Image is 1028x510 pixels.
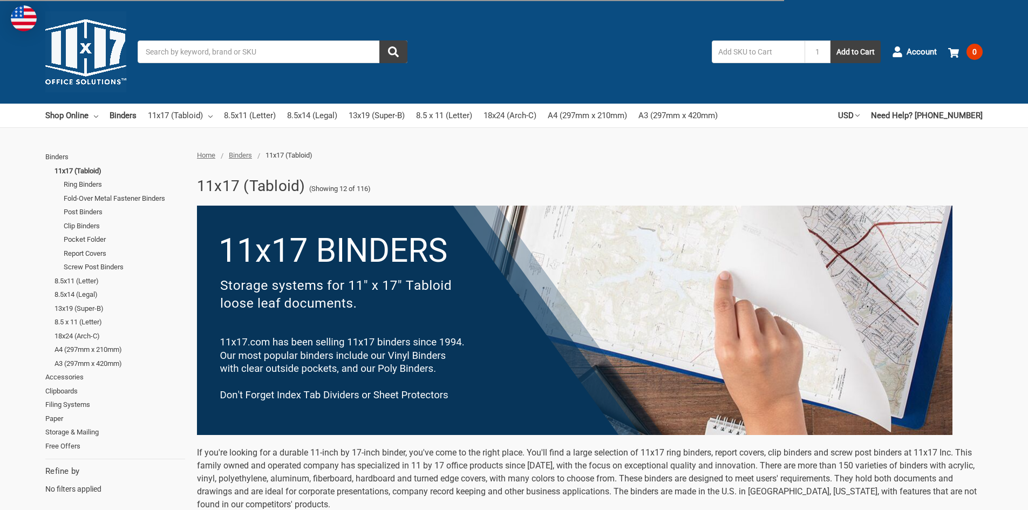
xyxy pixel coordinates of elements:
[64,192,185,206] a: Fold-Over Metal Fastener Binders
[948,38,983,66] a: 0
[55,329,185,343] a: 18x24 (Arch-C)
[197,206,952,435] img: binders-1-.png
[229,151,252,159] a: Binders
[907,46,937,58] span: Account
[55,288,185,302] a: 8.5x14 (Legal)
[138,40,407,63] input: Search by keyword, brand or SKU
[45,425,185,439] a: Storage & Mailing
[197,172,305,200] h1: 11x17 (Tabloid)
[45,398,185,412] a: Filing Systems
[11,5,37,31] img: duty and tax information for United States
[45,104,98,127] a: Shop Online
[484,104,536,127] a: 18x24 (Arch-C)
[349,104,405,127] a: 13x19 (Super-B)
[45,370,185,384] a: Accessories
[110,104,137,127] a: Binders
[64,233,185,247] a: Pocket Folder
[45,11,126,92] img: 11x17.com
[45,150,185,164] a: Binders
[416,104,472,127] a: 8.5 x 11 (Letter)
[712,40,805,63] input: Add SKU to Cart
[287,104,337,127] a: 8.5x14 (Legal)
[148,104,213,127] a: 11x17 (Tabloid)
[197,447,977,509] span: If you're looking for a durable 11-inch by 17-inch binder, you've come to the right place. You'll...
[55,343,185,357] a: A4 (297mm x 210mm)
[45,465,185,478] h5: Refine by
[871,104,983,127] a: Need Help? [PHONE_NUMBER]
[197,151,215,159] a: Home
[64,205,185,219] a: Post Binders
[966,44,983,60] span: 0
[892,38,937,66] a: Account
[638,104,718,127] a: A3 (297mm x 420mm)
[45,465,185,494] div: No filters applied
[64,260,185,274] a: Screw Post Binders
[55,164,185,178] a: 11x17 (Tabloid)
[224,104,276,127] a: 8.5x11 (Letter)
[830,40,881,63] button: Add to Cart
[55,274,185,288] a: 8.5x11 (Letter)
[265,151,312,159] span: 11x17 (Tabloid)
[838,104,860,127] a: USD
[45,439,185,453] a: Free Offers
[55,357,185,371] a: A3 (297mm x 420mm)
[55,315,185,329] a: 8.5 x 11 (Letter)
[64,247,185,261] a: Report Covers
[64,219,185,233] a: Clip Binders
[309,183,371,194] span: (Showing 12 of 116)
[45,412,185,426] a: Paper
[64,178,185,192] a: Ring Binders
[45,384,185,398] a: Clipboards
[548,104,627,127] a: A4 (297mm x 210mm)
[55,302,185,316] a: 13x19 (Super-B)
